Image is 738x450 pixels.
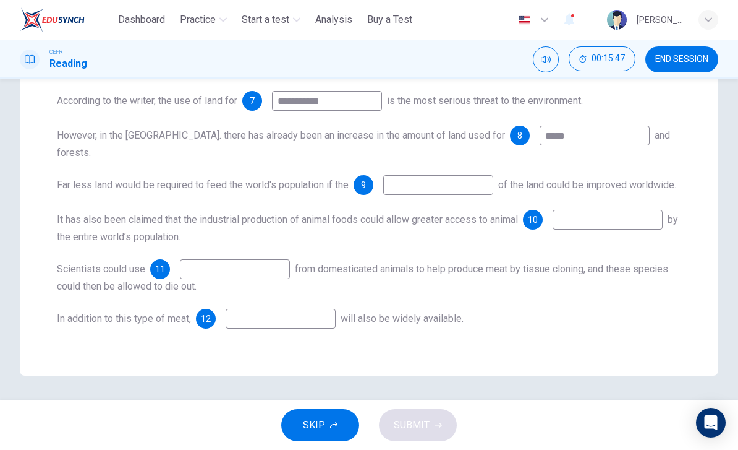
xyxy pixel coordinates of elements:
div: Open Intercom Messenger [696,408,726,438]
button: Analysis [310,9,357,31]
span: Dashboard [118,12,165,27]
span: 7 [250,97,255,105]
span: 8 [517,131,522,140]
span: Analysis [315,12,352,27]
span: Scientists could use [57,263,145,275]
span: 11 [155,265,165,274]
button: SKIP [281,409,359,441]
button: Buy a Test [362,9,417,31]
div: Mute [533,46,559,72]
img: ELTC logo [20,7,85,32]
button: Practice [175,9,232,31]
span: It has also been claimed that the industrial production of animal foods could allow greater acces... [57,214,518,225]
span: 00:15:47 [592,54,625,64]
button: Dashboard [113,9,170,31]
img: Profile picture [607,10,627,30]
span: According to the writer, the use of land for [57,95,237,106]
span: 10 [528,215,538,224]
span: Start a test [242,12,289,27]
img: en [517,15,532,25]
button: Start a test [237,9,305,31]
span: from domesticated animals to help produce meat by tissue cloning, and these species could then be... [57,263,668,292]
span: SKIP [303,417,325,434]
span: However, in the [GEOGRAPHIC_DATA]. there has already been an increase in the amount of land used for [57,129,505,141]
div: [PERSON_NAME] [DATE] HILMI BIN [PERSON_NAME] [637,12,684,27]
button: 00:15:47 [569,46,635,71]
span: In addition to this type of meat, [57,313,191,324]
div: Hide [569,46,635,72]
span: Buy a Test [367,12,412,27]
span: is the most serious threat to the environment. [387,95,583,106]
span: CEFR [49,48,62,56]
h1: Reading [49,56,87,71]
span: will also be widely available. [341,313,464,324]
a: ELTC logo [20,7,113,32]
span: END SESSION [655,54,708,64]
span: Far less land would be required to feed the world's population if the [57,179,349,191]
span: Practice [180,12,216,27]
button: END SESSION [645,46,718,72]
span: 12 [201,314,211,323]
span: 9 [361,181,366,189]
span: of the land could be improved worldwide. [498,179,676,191]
